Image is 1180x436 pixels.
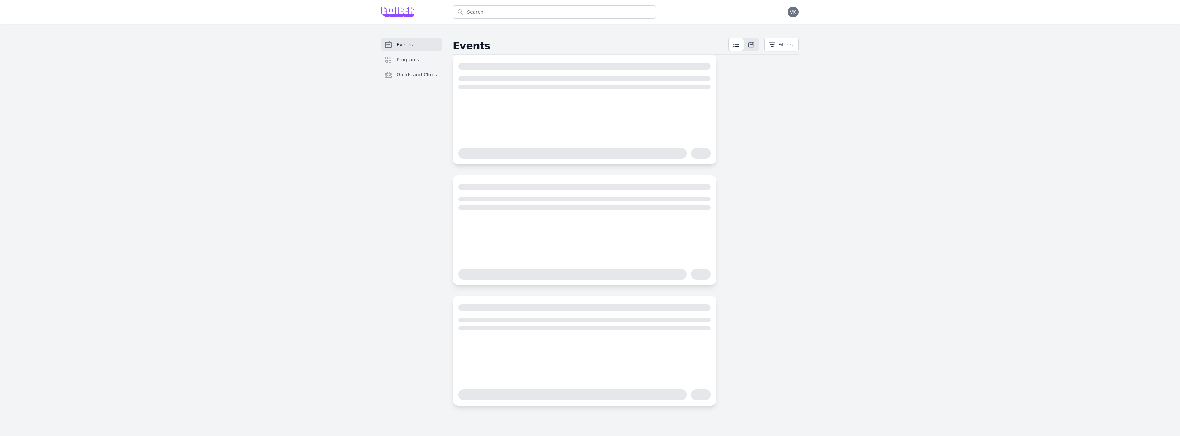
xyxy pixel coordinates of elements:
[381,53,442,67] a: Programs
[397,71,437,78] span: Guilds and Clubs
[453,40,728,52] h2: Events
[764,38,799,51] button: Filters
[453,5,656,19] input: Search
[788,7,799,17] button: VK
[790,10,796,14] span: VK
[381,38,442,51] a: Events
[381,68,442,82] a: Guilds and Clubs
[381,38,442,93] nav: Sidebar
[397,56,419,63] span: Programs
[397,41,413,48] span: Events
[381,7,414,17] img: Grove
